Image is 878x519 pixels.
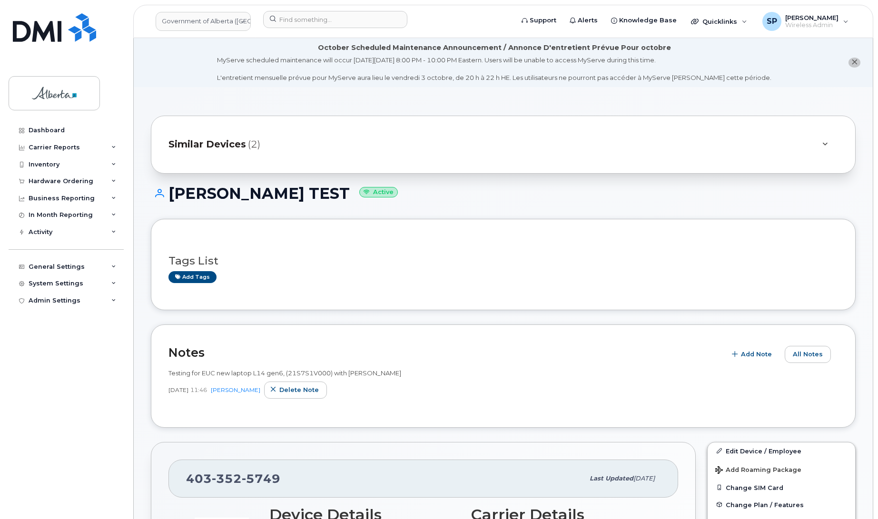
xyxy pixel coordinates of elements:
[741,350,772,359] span: Add Note
[168,255,838,267] h3: Tags List
[242,471,280,486] span: 5749
[590,475,633,482] span: Last updated
[212,471,242,486] span: 352
[186,471,280,486] span: 403
[318,43,671,53] div: October Scheduled Maintenance Announcement / Annonce D'entretient Prévue Pour octobre
[279,385,319,394] span: Delete note
[211,386,260,393] a: [PERSON_NAME]
[168,386,188,394] span: [DATE]
[793,350,823,359] span: All Notes
[359,187,398,198] small: Active
[726,501,804,508] span: Change Plan / Features
[151,185,856,202] h1: [PERSON_NAME] TEST
[248,137,260,151] span: (2)
[708,496,855,513] button: Change Plan / Features
[708,479,855,496] button: Change SIM Card
[726,346,780,363] button: Add Note
[217,56,771,82] div: MyServe scheduled maintenance will occur [DATE][DATE] 8:00 PM - 10:00 PM Eastern. Users will be u...
[168,271,217,283] a: Add tags
[633,475,655,482] span: [DATE]
[264,382,327,399] button: Delete note
[715,466,801,475] span: Add Roaming Package
[708,460,855,479] button: Add Roaming Package
[190,386,207,394] span: 11:46
[168,137,246,151] span: Similar Devices
[708,442,855,460] a: Edit Device / Employee
[785,346,831,363] button: All Notes
[848,58,860,68] button: close notification
[168,369,401,377] span: Testing for EUC new laptop L14 gen6, (21S7S1V000) with [PERSON_NAME]
[168,345,721,360] h2: Notes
